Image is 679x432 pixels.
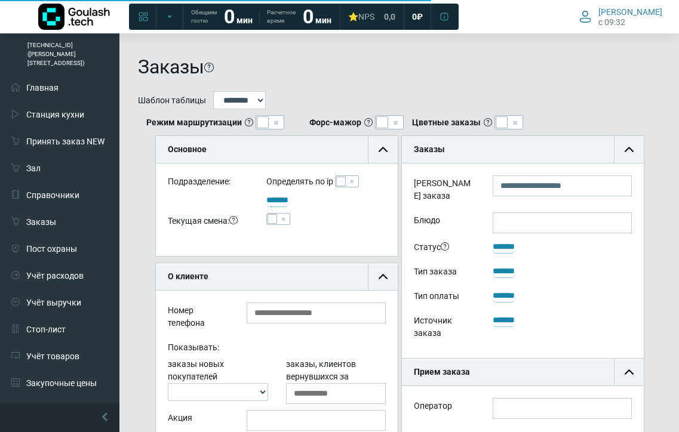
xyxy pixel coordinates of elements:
div: Источник заказа [405,313,484,344]
label: Шаблон таблицы [138,94,206,107]
div: ⭐ [348,11,374,22]
div: Акция [159,410,238,431]
div: Статус [405,239,484,258]
b: Заказы [414,144,445,154]
img: Логотип компании Goulash.tech [38,4,110,30]
img: collapse [379,272,388,281]
label: [PERSON_NAME] заказа [405,175,484,206]
div: Номер телефона [159,303,238,334]
b: Цветные заказы [412,116,481,129]
strong: 0 [224,5,235,28]
img: collapse [625,368,634,377]
span: c 09:32 [598,17,625,27]
strong: 0 [303,5,314,28]
span: ₽ [417,11,423,22]
div: Тип заказа [405,264,484,282]
div: Показывать: [159,340,395,358]
div: Подразделение: [159,175,257,193]
b: Основное [168,144,207,154]
span: мин [315,16,331,25]
label: Определять по ip [266,175,333,188]
span: Расчетное время [267,8,296,25]
b: Форс-мажор [309,116,361,129]
a: ⭐NPS 0,0 [341,6,403,27]
span: 0 [412,11,417,22]
button: [PERSON_NAME] c 09:32 [572,4,669,29]
div: Текущая смена: [159,213,257,232]
div: заказы новых покупателей [159,358,277,404]
a: 0 ₽ [405,6,430,27]
div: заказы, клиентов вернувшихся за [277,358,395,404]
b: Прием заказа [414,367,470,377]
span: NPS [358,12,374,21]
b: О клиенте [168,271,208,281]
b: Режим маршрутизации [146,116,242,129]
a: Обещаем гостю 0 мин Расчетное время 0 мин [184,6,339,27]
img: collapse [625,145,634,154]
label: Блюдо [405,212,484,233]
span: Обещаем гостю [191,8,217,25]
span: 0,0 [384,11,395,22]
label: Оператор [414,400,452,412]
div: Тип оплаты [405,288,484,307]
span: мин [236,16,253,25]
img: collapse [379,145,388,154]
h1: Заказы [138,55,204,78]
span: [PERSON_NAME] [598,7,662,17]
